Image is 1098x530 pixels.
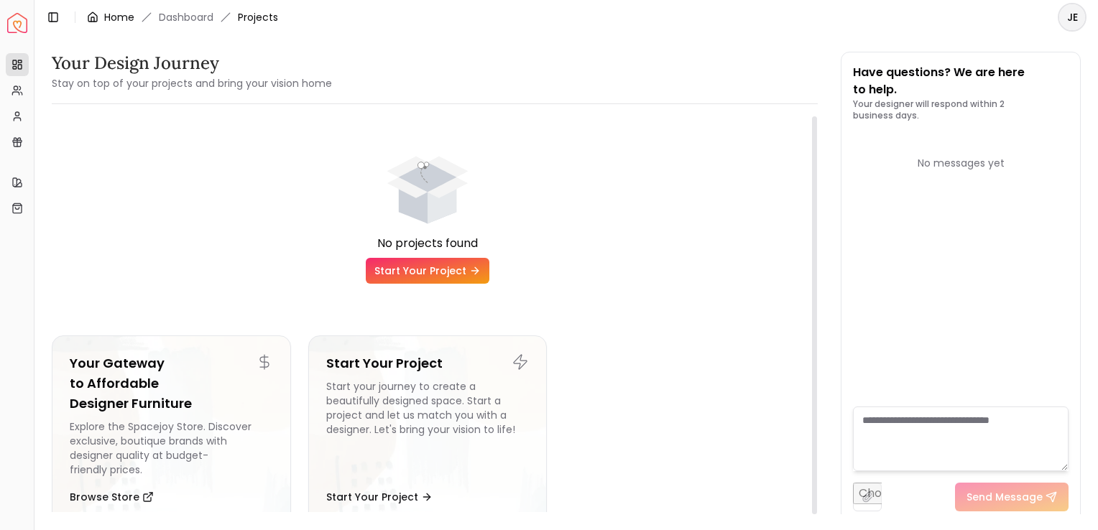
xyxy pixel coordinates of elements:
a: Your Gateway to Affordable Designer FurnitureExplore the Spacejoy Store. Discover exclusive, bout... [52,335,291,529]
div: Start your journey to create a beautifully designed space. Start a project and let us match you w... [326,379,530,477]
div: Explore the Spacejoy Store. Discover exclusive, boutique brands with designer quality at budget-f... [70,419,273,477]
span: Projects [238,10,278,24]
small: Stay on top of your projects and bring your vision home [52,76,332,90]
button: Browse Store [70,483,154,511]
a: Start Your Project [366,258,489,284]
h3: Your Design Journey [52,52,332,75]
div: No projects found [52,235,803,252]
p: Have questions? We are here to help. [853,64,1069,98]
img: Spacejoy Logo [7,13,27,33]
a: Dashboard [159,10,213,24]
a: Spacejoy [7,13,27,33]
div: No messages yet [853,156,1069,170]
button: JE [1058,3,1087,32]
span: JE [1059,4,1085,30]
div: animation [374,127,481,235]
a: Start Your ProjectStart your journey to create a beautifully designed space. Start a project and ... [308,335,548,529]
a: Home [104,10,134,24]
nav: breadcrumb [87,10,278,24]
h5: Your Gateway to Affordable Designer Furniture [70,353,273,414]
button: Start Your Project [326,483,433,511]
p: Your designer will respond within 2 business days. [853,98,1069,121]
h5: Start Your Project [326,353,530,373]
